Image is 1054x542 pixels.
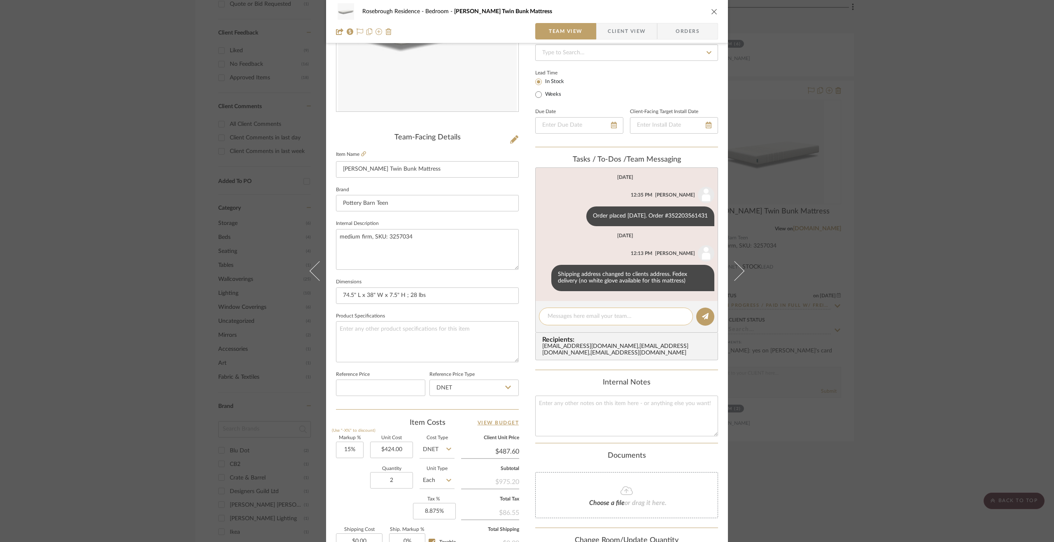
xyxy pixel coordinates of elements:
span: [PERSON_NAME] Twin Bunk Mattress [454,9,552,14]
span: Orders [667,23,709,39]
mat-radio-group: Select item type [535,76,578,100]
label: Lead Time [535,69,578,76]
label: Client-Facing Target Install Date [630,110,698,114]
label: Subtotal [461,467,519,471]
label: Unit Cost [370,436,413,440]
label: Cost Type [420,436,455,440]
span: Choose a file [589,500,625,506]
div: [DATE] [617,233,633,239]
span: Team View [549,23,583,39]
input: Enter Brand [336,195,519,211]
img: 7c1e0594-d590-4e30-b38b-999fba021efa_48x40.jpg [336,3,356,20]
label: Unit Type [420,467,455,471]
div: Item Costs [336,418,519,428]
div: [PERSON_NAME] [655,250,695,257]
input: Enter the dimensions of this item [336,287,519,304]
label: Shipping Cost [336,528,382,532]
a: View Budget [478,418,519,428]
label: Reference Price [336,373,370,377]
div: Internal Notes [535,378,718,387]
button: close [711,8,718,15]
div: Team-Facing Details [336,133,519,142]
label: Item Name [336,151,366,158]
label: Brand [336,188,349,192]
label: Markup % [336,436,364,440]
span: Recipients: [542,336,714,343]
div: 12:13 PM [631,250,652,257]
span: Tasks / To-Dos / [573,156,627,163]
div: [EMAIL_ADDRESS][DOMAIN_NAME] , [EMAIL_ADDRESS][DOMAIN_NAME] , [EMAIL_ADDRESS][DOMAIN_NAME] [542,343,714,357]
label: Dimensions [336,280,361,284]
div: Shipping address changed to clients address. Fedex delivery (no white glove available for this ma... [551,265,714,291]
input: Enter Install Date [630,117,718,134]
span: Client View [608,23,646,39]
label: Total Shipping [461,528,519,532]
div: Order placed [DATE]. Order #352203561431 [586,206,714,226]
div: $975.20 [461,474,519,489]
label: Ship. Markup % [389,528,425,532]
img: user_avatar.png [698,245,714,262]
div: $86.55 [461,505,519,519]
input: Enter Due Date [535,117,623,134]
span: Rosebrough Residence [362,9,425,14]
label: Total Tax [461,497,519,501]
img: user_avatar.png [698,187,714,203]
label: Weeks [543,91,561,98]
label: Tax % [413,497,455,501]
input: Type to Search… [535,44,718,61]
span: or drag it here. [625,500,667,506]
input: Enter Item Name [336,161,519,178]
div: Documents [535,452,718,461]
label: Product Specifications [336,314,385,318]
div: [DATE] [617,174,633,180]
div: [PERSON_NAME] [655,191,695,199]
label: Internal Description [336,222,379,226]
img: Remove from project [385,28,392,35]
label: Quantity [370,467,413,471]
label: In Stock [543,78,564,86]
div: 12:35 PM [631,191,652,199]
label: Reference Price Type [429,373,475,377]
label: Due Date [535,110,556,114]
div: team Messaging [535,155,718,164]
label: Client Unit Price [461,436,519,440]
span: Bedroom [425,9,454,14]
